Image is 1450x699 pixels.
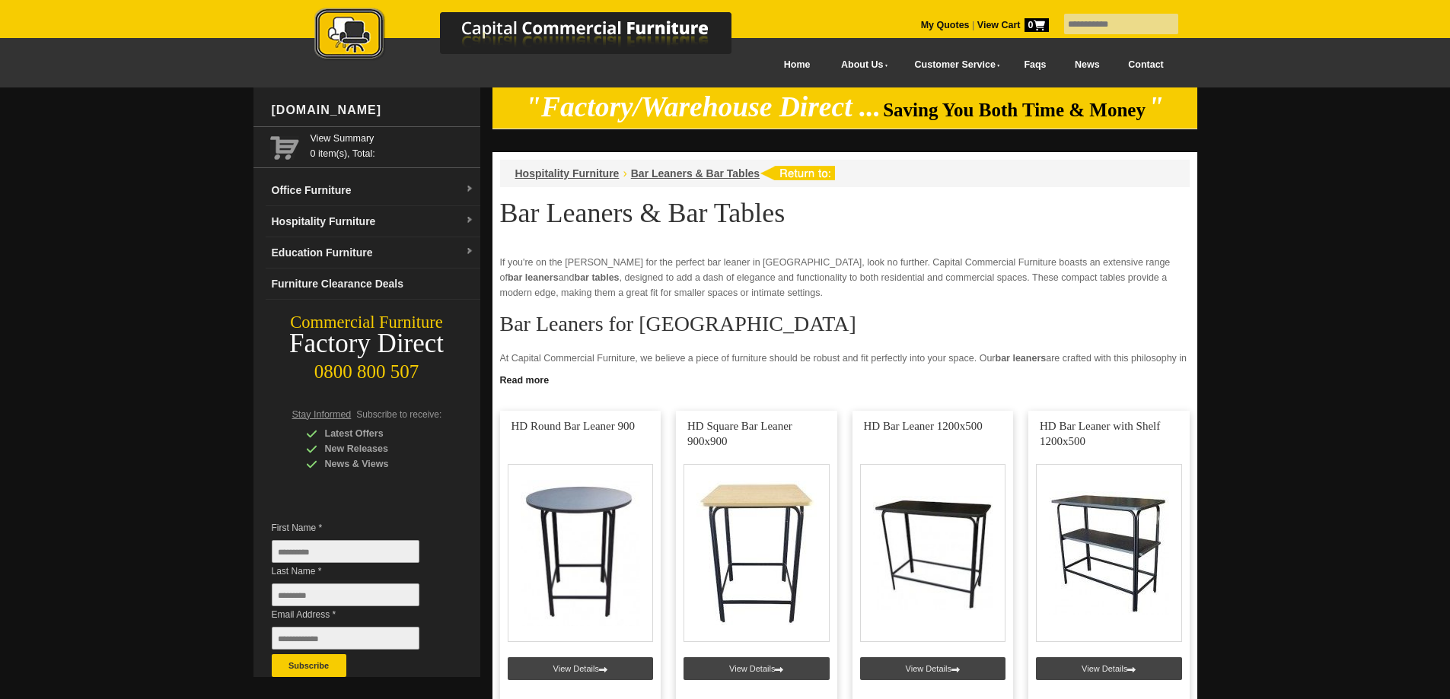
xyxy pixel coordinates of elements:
div: News & Views [306,456,451,472]
strong: bar leaners [508,272,559,283]
a: About Us [824,48,897,82]
a: Office Furnituredropdown [266,175,480,206]
span: Subscribe to receive: [356,409,441,420]
img: return to [760,166,835,180]
span: First Name * [272,520,442,535]
span: 0 item(s), Total: [311,131,474,159]
a: Contact [1114,48,1178,82]
h2: Bar Leaners for [GEOGRAPHIC_DATA] [500,313,1190,335]
a: Hospitality Furniture [515,167,620,180]
span: Email Address * [272,607,442,622]
span: Last Name * [272,564,442,579]
a: Capital Commercial Furniture Logo [272,8,805,68]
a: View Summary [311,131,474,146]
h1: Bar Leaners & Bar Tables [500,199,1190,227]
li: › [623,166,626,181]
input: Email Address * [272,627,419,650]
img: dropdown [465,185,474,194]
a: My Quotes [921,20,970,30]
a: View Cart0 [974,20,1048,30]
div: Latest Offers [306,426,451,441]
a: Furniture Clearance Deals [266,268,480,300]
p: At Capital Commercial Furniture, we believe a piece of furniture should be robust and fit perfect... [500,351,1190,411]
span: 0 [1025,18,1049,32]
div: 0800 800 507 [253,354,480,383]
img: dropdown [465,247,474,256]
img: Capital Commercial Furniture Logo [272,8,805,63]
a: Customer Service [897,48,1009,82]
strong: bar tables [575,272,620,283]
input: Last Name * [272,583,419,606]
span: Saving You Both Time & Money [883,100,1146,120]
em: " [1148,91,1164,122]
div: Commercial Furniture [253,312,480,333]
a: News [1060,48,1114,82]
img: dropdown [465,216,474,225]
a: Bar Leaners & Bar Tables [631,167,760,180]
a: Faqs [1010,48,1061,82]
span: Stay Informed [292,409,352,420]
strong: View Cart [977,20,1049,30]
a: Education Furnituredropdown [266,237,480,268]
a: Hospitality Furnituredropdown [266,206,480,237]
strong: bar leaners [996,353,1047,364]
em: "Factory/Warehouse Direct ... [525,91,881,122]
div: Factory Direct [253,333,480,354]
p: If you're on the [PERSON_NAME] for the perfect bar leaner in [GEOGRAPHIC_DATA], look no further. ... [500,255,1190,300]
a: Click to read more [492,369,1197,388]
div: [DOMAIN_NAME] [266,87,480,133]
div: New Releases [306,441,451,456]
input: First Name * [272,540,419,563]
button: Subscribe [272,654,346,677]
